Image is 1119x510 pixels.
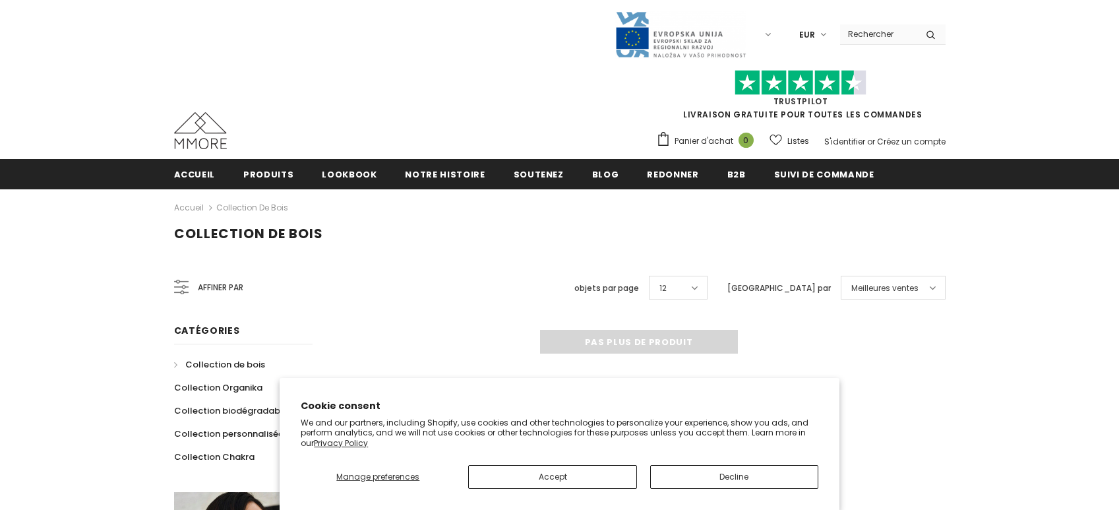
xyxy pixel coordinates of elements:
[514,168,564,181] span: soutenez
[185,358,265,371] span: Collection de bois
[174,200,204,216] a: Accueil
[574,282,639,295] label: objets par page
[174,324,240,337] span: Catégories
[840,24,916,44] input: Search Site
[301,465,455,489] button: Manage preferences
[773,96,828,107] a: TrustPilot
[647,159,698,189] a: Redonner
[174,224,323,243] span: Collection de bois
[675,135,733,148] span: Panier d'achat
[174,445,255,468] a: Collection Chakra
[774,168,874,181] span: Suivi de commande
[322,159,377,189] a: Lookbook
[405,159,485,189] a: Notre histoire
[774,159,874,189] a: Suivi de commande
[656,76,946,120] span: LIVRAISON GRATUITE POUR TOUTES LES COMMANDES
[174,353,265,376] a: Collection de bois
[727,159,746,189] a: B2B
[336,471,419,482] span: Manage preferences
[770,129,809,152] a: Listes
[174,422,284,445] a: Collection personnalisée
[198,280,243,295] span: Affiner par
[727,282,831,295] label: [GEOGRAPHIC_DATA] par
[468,465,636,489] button: Accept
[739,133,754,148] span: 0
[851,282,919,295] span: Meilleures ventes
[216,202,288,213] a: Collection de bois
[174,112,227,149] img: Cas MMORE
[174,381,262,394] span: Collection Organika
[727,168,746,181] span: B2B
[799,28,815,42] span: EUR
[615,28,746,40] a: Javni Razpis
[592,168,619,181] span: Blog
[174,399,288,422] a: Collection biodégradable
[659,282,667,295] span: 12
[174,159,216,189] a: Accueil
[243,159,293,189] a: Produits
[243,168,293,181] span: Produits
[174,168,216,181] span: Accueil
[824,136,865,147] a: S'identifier
[592,159,619,189] a: Blog
[656,131,760,151] a: Panier d'achat 0
[174,451,255,463] span: Collection Chakra
[647,168,698,181] span: Redonner
[735,70,866,96] img: Faites confiance aux étoiles pilotes
[314,437,368,449] a: Privacy Policy
[514,159,564,189] a: soutenez
[301,399,818,413] h2: Cookie consent
[174,376,262,399] a: Collection Organika
[174,404,288,417] span: Collection biodégradable
[650,465,818,489] button: Decline
[405,168,485,181] span: Notre histoire
[787,135,809,148] span: Listes
[867,136,875,147] span: or
[174,428,284,440] span: Collection personnalisée
[322,168,377,181] span: Lookbook
[301,418,818,449] p: We and our partners, including Shopify, use cookies and other technologies to personalize your ex...
[615,11,746,59] img: Javni Razpis
[877,136,946,147] a: Créez un compte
